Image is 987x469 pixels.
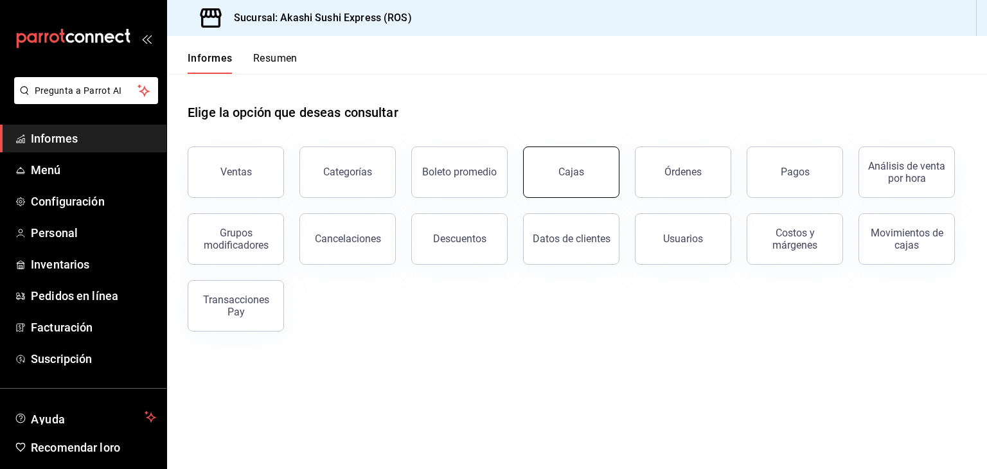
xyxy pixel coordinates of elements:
font: Recomendar loro [31,441,120,454]
button: Cancelaciones [299,213,396,265]
button: Pagos [747,146,843,198]
button: abrir_cajón_menú [141,33,152,44]
font: Descuentos [433,233,486,245]
font: Pregunta a Parrot AI [35,85,122,96]
div: pestañas de navegación [188,51,298,74]
font: Informes [188,52,233,64]
button: Datos de clientes [523,213,619,265]
font: Boleto promedio [422,166,497,178]
font: Elige la opción que deseas consultar [188,105,398,120]
font: Cancelaciones [315,233,381,245]
button: Usuarios [635,213,731,265]
a: Pregunta a Parrot AI [9,93,158,107]
button: Órdenes [635,146,731,198]
font: Movimientos de cajas [871,227,943,251]
button: Pregunta a Parrot AI [14,77,158,104]
button: Boleto promedio [411,146,508,198]
font: Suscripción [31,352,92,366]
font: Configuración [31,195,105,208]
font: Datos de clientes [533,233,610,245]
font: Ayuda [31,412,66,426]
font: Cajas [558,166,584,178]
font: Usuarios [663,233,703,245]
font: Análisis de venta por hora [868,160,945,184]
font: Categorías [323,166,372,178]
font: Costos y márgenes [772,227,817,251]
font: Pagos [781,166,810,178]
font: Facturación [31,321,93,334]
font: Informes [31,132,78,145]
button: Cajas [523,146,619,198]
button: Costos y márgenes [747,213,843,265]
button: Transacciones Pay [188,280,284,332]
font: Personal [31,226,78,240]
font: Inventarios [31,258,89,271]
button: Análisis de venta por hora [858,146,955,198]
font: Menú [31,163,61,177]
button: Ventas [188,146,284,198]
font: Grupos modificadores [204,227,269,251]
font: Órdenes [664,166,702,178]
font: Pedidos en línea [31,289,118,303]
font: Resumen [253,52,298,64]
button: Descuentos [411,213,508,265]
font: Sucursal: Akashi Sushi Express (ROS) [234,12,412,24]
button: Grupos modificadores [188,213,284,265]
button: Movimientos de cajas [858,213,955,265]
font: Ventas [220,166,252,178]
font: Transacciones Pay [203,294,269,318]
button: Categorías [299,146,396,198]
